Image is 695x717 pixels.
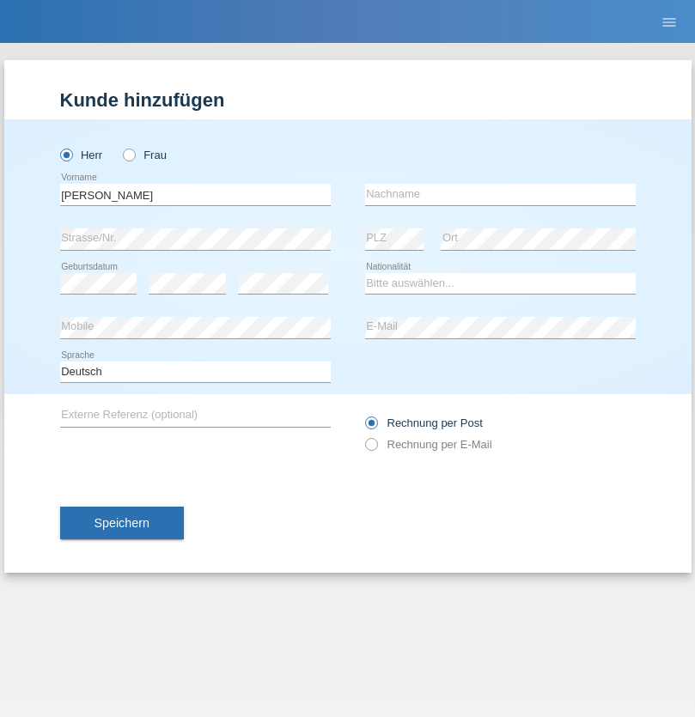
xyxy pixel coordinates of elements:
[365,416,483,429] label: Rechnung per Post
[365,438,376,459] input: Rechnung per E-Mail
[365,438,492,451] label: Rechnung per E-Mail
[60,149,103,161] label: Herr
[60,89,636,111] h1: Kunde hinzufügen
[652,16,686,27] a: menu
[123,149,134,160] input: Frau
[60,507,184,539] button: Speichern
[94,516,149,530] span: Speichern
[123,149,167,161] label: Frau
[365,416,376,438] input: Rechnung per Post
[60,149,71,160] input: Herr
[661,14,678,31] i: menu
